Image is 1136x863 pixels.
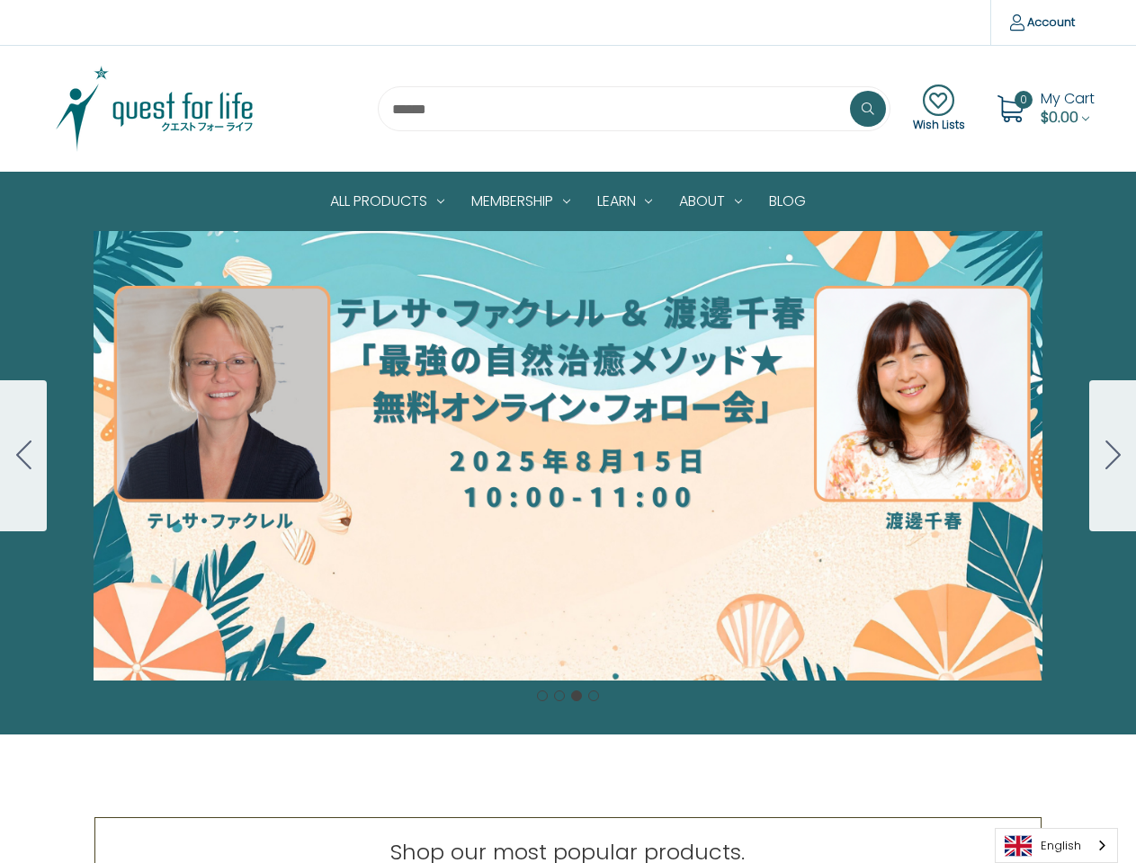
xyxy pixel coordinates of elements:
[588,690,599,701] button: Go to slide 4
[995,828,1118,863] div: Language
[756,173,819,230] a: Blog
[317,173,458,230] a: All Products
[995,828,1118,863] aside: Language selected: English
[584,173,666,230] a: Learn
[458,173,584,230] a: Membership
[1041,88,1095,128] a: Cart with 0 items
[1015,91,1033,109] span: 0
[666,173,756,230] a: About
[1041,107,1078,128] span: $0.00
[571,690,582,701] button: Go to slide 3
[537,690,548,701] button: Go to slide 1
[554,690,565,701] button: Go to slide 2
[42,64,267,154] img: Quest Group
[996,829,1117,862] a: English
[1089,380,1136,531] button: Go to slide 4
[913,85,965,133] a: Wish Lists
[1041,88,1095,109] span: My Cart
